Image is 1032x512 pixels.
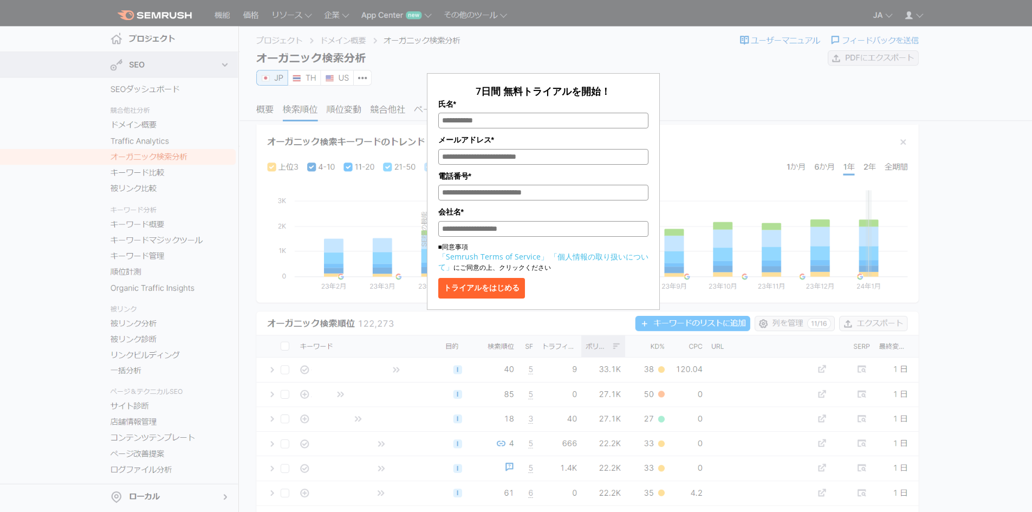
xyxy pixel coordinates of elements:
[438,251,548,262] a: 「Semrush Terms of Service」
[438,242,648,273] p: ■同意事項 にご同意の上、クリックください
[438,170,648,182] label: 電話番号*
[438,134,648,146] label: メールアドレス*
[438,278,525,299] button: トライアルをはじめる
[476,85,611,98] span: 7日間 無料トライアルを開始！
[438,251,648,272] a: 「個人情報の取り扱いについて」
